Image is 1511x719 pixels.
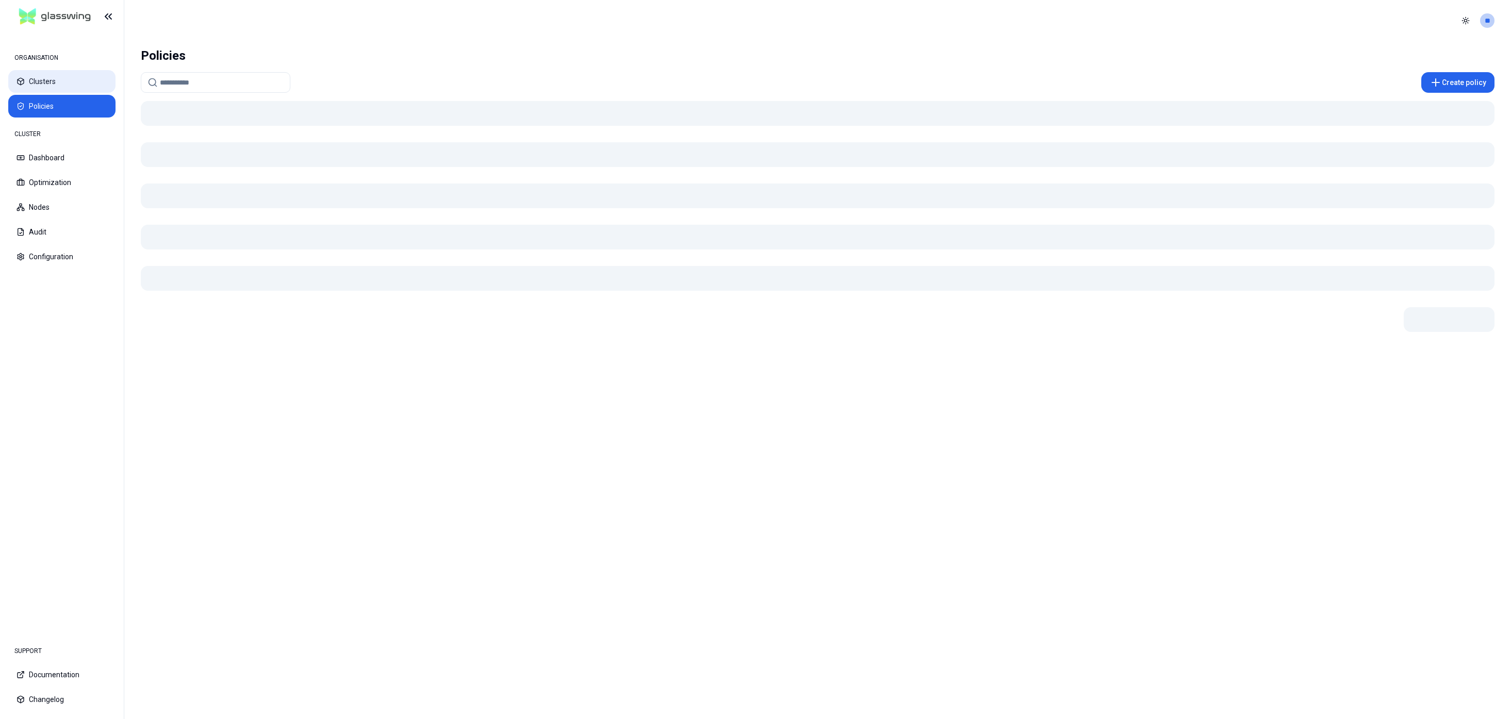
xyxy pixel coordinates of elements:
[141,45,186,66] div: Policies
[1421,72,1494,93] button: Create policy
[8,124,116,144] div: CLUSTER
[8,196,116,219] button: Nodes
[8,171,116,194] button: Optimization
[8,70,116,93] button: Clusters
[8,641,116,661] div: SUPPORT
[8,146,116,169] button: Dashboard
[8,221,116,243] button: Audit
[8,245,116,268] button: Configuration
[8,47,116,68] div: ORGANISATION
[8,95,116,118] button: Policies
[15,5,95,29] img: GlassWing
[8,663,116,686] button: Documentation
[8,688,116,711] button: Changelog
